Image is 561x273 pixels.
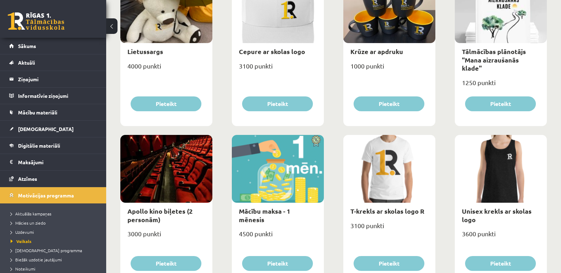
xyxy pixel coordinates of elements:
img: Atlaide [308,135,324,147]
a: Veikals [11,238,99,244]
a: Informatīvie ziņojumi [9,88,97,104]
span: [DEMOGRAPHIC_DATA] [18,126,74,132]
span: Uzdevumi [11,229,34,235]
span: Motivācijas programma [18,192,74,198]
button: Pieteikt [131,256,201,271]
a: Maksājumi [9,154,97,170]
a: Apollo kino biļetes (2 personām) [127,207,193,223]
span: [DEMOGRAPHIC_DATA] programma [11,248,82,253]
button: Pieteikt [242,96,313,111]
a: Digitālie materiāli [9,137,97,154]
span: Aktuālās kampaņas [11,211,51,216]
a: Unisex krekls ar skolas logo [462,207,532,223]
a: [DEMOGRAPHIC_DATA] [9,121,97,137]
div: 4500 punkti [232,228,324,245]
a: Sākums [9,38,97,54]
button: Pieteikt [242,256,313,271]
a: Noteikumi [11,266,99,272]
a: Lietussargs [127,47,163,55]
span: Noteikumi [11,266,35,272]
a: Krūze ar apdruku [350,47,403,55]
legend: Ziņojumi [18,71,97,87]
a: T-krekls ar skolas logo R [350,207,424,215]
div: 4000 punkti [120,60,212,78]
legend: Informatīvie ziņojumi [18,88,97,104]
a: [DEMOGRAPHIC_DATA] programma [11,247,99,254]
div: 3000 punkti [120,228,212,245]
div: 1000 punkti [343,60,435,78]
a: Mācies un ziedo [11,220,99,226]
a: Mācību materiāli [9,104,97,120]
button: Pieteikt [465,96,536,111]
div: 3600 punkti [455,228,547,245]
div: 3100 punkti [232,60,324,78]
div: 3100 punkti [343,220,435,237]
a: Rīgas 1. Tālmācības vidusskola [8,12,64,30]
a: Aktuālās kampaņas [11,210,99,217]
button: Pieteikt [354,96,424,111]
span: Biežāk uzdotie jautājumi [11,257,62,262]
a: Aktuāli [9,54,97,71]
button: Pieteikt [465,256,536,271]
button: Pieteikt [354,256,424,271]
div: 1250 punkti [455,77,547,94]
span: Mācies un ziedo [11,220,46,226]
span: Mācību materiāli [18,109,57,115]
a: Mācību maksa - 1 mēnesis [239,207,290,223]
a: Tālmācības plānotājs "Mana aizraušanās klade" [462,47,526,72]
a: Ziņojumi [9,71,97,87]
span: Atzīmes [18,176,37,182]
a: Cepure ar skolas logo [239,47,305,55]
a: Atzīmes [9,171,97,187]
button: Pieteikt [131,96,201,111]
span: Digitālie materiāli [18,142,60,149]
a: Biežāk uzdotie jautājumi [11,256,99,263]
a: Uzdevumi [11,229,99,235]
span: Veikals [11,238,32,244]
span: Aktuāli [18,59,35,66]
legend: Maksājumi [18,154,97,170]
a: Motivācijas programma [9,187,97,203]
span: Sākums [18,43,36,49]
